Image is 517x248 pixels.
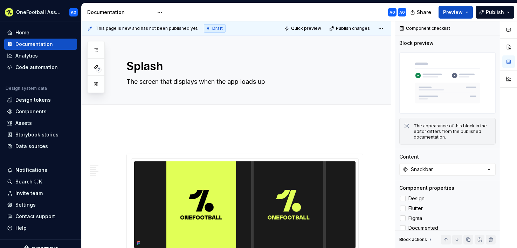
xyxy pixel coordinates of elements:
div: Assets [15,120,32,127]
a: Documentation [4,39,77,50]
button: Preview [439,6,473,19]
a: Design tokens [4,94,77,106]
div: AO [399,9,405,15]
div: Block preview [399,40,434,47]
button: Publish changes [327,24,373,33]
span: This page is new and has not been published yet. [96,26,198,31]
div: Analytics [15,52,38,59]
a: Components [4,106,77,117]
span: Figma [408,215,422,221]
button: Contact support [4,211,77,222]
span: Preview [443,9,463,16]
div: Data sources [15,143,48,150]
a: Analytics [4,50,77,61]
textarea: The screen that displays when the app loads up [125,76,362,87]
div: Help [15,224,27,232]
div: Documentation [15,41,53,48]
button: Publish [476,6,514,19]
a: Code automation [4,62,77,73]
div: Design system data [6,86,47,91]
div: Component properties [399,185,454,192]
a: Storybook stories [4,129,77,140]
a: Settings [4,199,77,210]
button: Share [407,6,436,19]
span: Quick preview [291,26,321,31]
a: Assets [4,118,77,129]
button: Snackbar [399,163,496,176]
button: Notifications [4,165,77,176]
span: Design [408,196,425,201]
div: Contact support [15,213,55,220]
div: Components [15,108,47,115]
div: Invite team [15,190,43,197]
div: Design tokens [15,96,51,103]
div: The appearance of this block in the editor differs from the published documentation. [414,123,491,140]
div: Notifications [15,167,47,174]
span: Draft [212,26,223,31]
div: Documentation [87,9,153,16]
span: Flutter [408,206,423,211]
div: OneFootball Assist [16,9,61,16]
button: OneFootball AssistAO [1,5,80,20]
div: Settings [15,201,36,208]
span: Share [417,9,431,16]
div: Content [399,153,419,160]
a: Data sources [4,141,77,152]
div: Home [15,29,29,36]
a: Home [4,27,77,38]
div: Block actions [399,235,433,244]
button: Quick preview [282,24,324,33]
div: AO [390,9,395,15]
div: Storybook stories [15,131,58,138]
img: 5b3d255f-93b1-499e-8f2d-e7a8db574ed5.png [5,8,13,16]
span: 7 [96,67,102,73]
a: Invite team [4,188,77,199]
button: Help [4,222,77,234]
div: Snackbar [411,166,433,173]
div: AO [71,9,76,15]
div: Code automation [15,64,58,71]
textarea: Splash [125,58,362,75]
span: Publish [486,9,504,16]
span: Documented [408,225,438,231]
div: Search ⌘K [15,178,42,185]
div: Block actions [399,237,427,242]
button: Search ⌘K [4,176,77,187]
span: Publish changes [336,26,370,31]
